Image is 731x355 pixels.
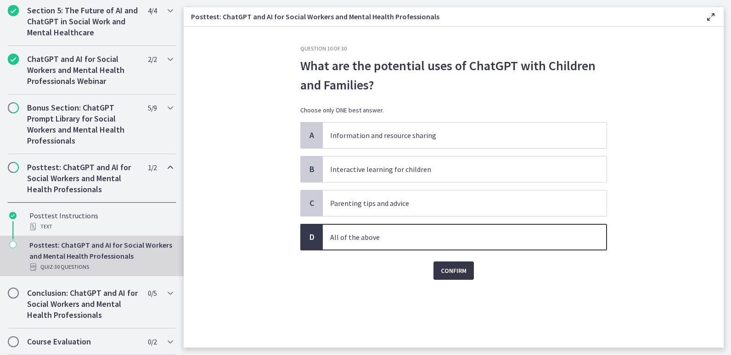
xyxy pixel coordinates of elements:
span: · 30 Questions [53,261,89,272]
div: Posttest: ChatGPT and AI for Social Workers and Mental Health Professionals [29,239,173,272]
h2: ChatGPT and AI for Social Workers and Mental Health Professionals Webinar [27,54,139,87]
span: 0 / 2 [148,336,157,347]
i: Completed [8,5,19,16]
span: D [306,232,317,243]
span: Confirm [441,265,467,276]
h2: Conclusion: ChatGPT and AI for Social Workers and Mental Health Professionals [27,288,139,321]
span: A [306,130,317,141]
h2: Posttest: ChatGPT and AI for Social Workers and Mental Health Professionals [27,162,139,195]
p: What are the potential uses of ChatGPT with Children and Families? [300,56,607,94]
span: 1 / 2 [148,162,157,173]
span: 2 / 2 [148,54,157,65]
p: Parenting tips and advice [330,198,581,209]
i: Completed [9,212,17,219]
button: Confirm [433,261,474,280]
span: C [306,198,317,209]
span: 4 / 4 [148,5,157,16]
i: Completed [8,54,19,65]
div: Quiz [29,261,173,272]
p: Interactive learning for children [330,164,581,175]
h2: Course Evaluation [27,336,139,347]
div: Text [29,221,173,232]
div: Posttest Instructions [29,210,173,232]
h2: Bonus Section: ChatGPT Prompt Library for Social Workers and Mental Health Professionals [27,102,139,146]
p: Information and resource sharing [330,130,581,141]
span: 5 / 9 [148,102,157,113]
h2: Section 5: The Future of AI and ChatGPT in Social Work and Mental Healthcare [27,5,139,38]
h3: Posttest: ChatGPT and AI for Social Workers and Mental Health Professionals [191,11,691,22]
p: Choose only ONE best answer. [300,105,607,115]
h3: Question 10 of 30 [300,45,607,52]
span: 0 / 5 [148,288,157,299]
p: All of the above [330,232,581,243]
span: B [306,164,317,175]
